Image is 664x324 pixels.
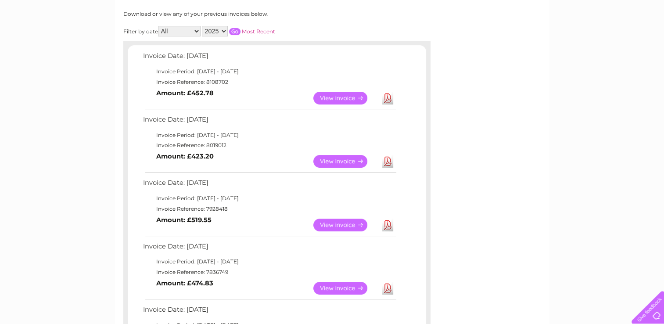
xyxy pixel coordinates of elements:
[313,155,378,168] a: View
[499,4,559,15] a: 0333 014 3131
[588,37,600,44] a: Blog
[156,152,214,160] b: Amount: £423.20
[141,140,398,151] td: Invoice Reference: 8019012
[382,282,393,295] a: Download
[23,23,68,50] img: logo.png
[141,267,398,277] td: Invoice Reference: 7836749
[313,92,378,104] a: View
[141,66,398,77] td: Invoice Period: [DATE] - [DATE]
[635,37,656,44] a: Log out
[382,155,393,168] a: Download
[510,37,526,44] a: Water
[141,177,398,193] td: Invoice Date: [DATE]
[141,304,398,320] td: Invoice Date: [DATE]
[313,282,378,295] a: View
[531,37,551,44] a: Energy
[141,204,398,214] td: Invoice Reference: 7928418
[156,89,214,97] b: Amount: £452.78
[141,50,398,66] td: Invoice Date: [DATE]
[141,130,398,140] td: Invoice Period: [DATE] - [DATE]
[382,219,393,231] a: Download
[141,77,398,87] td: Invoice Reference: 8108702
[313,219,378,231] a: View
[156,279,213,287] b: Amount: £474.83
[606,37,627,44] a: Contact
[141,256,398,267] td: Invoice Period: [DATE] - [DATE]
[141,241,398,257] td: Invoice Date: [DATE]
[556,37,582,44] a: Telecoms
[141,114,398,130] td: Invoice Date: [DATE]
[123,26,354,36] div: Filter by date
[156,216,212,224] b: Amount: £519.55
[242,28,275,35] a: Most Recent
[125,5,540,43] div: Clear Business is a trading name of Verastar Limited (registered in [GEOGRAPHIC_DATA] No. 3667643...
[123,11,354,17] div: Download or view any of your previous invoices below.
[382,92,393,104] a: Download
[141,193,398,204] td: Invoice Period: [DATE] - [DATE]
